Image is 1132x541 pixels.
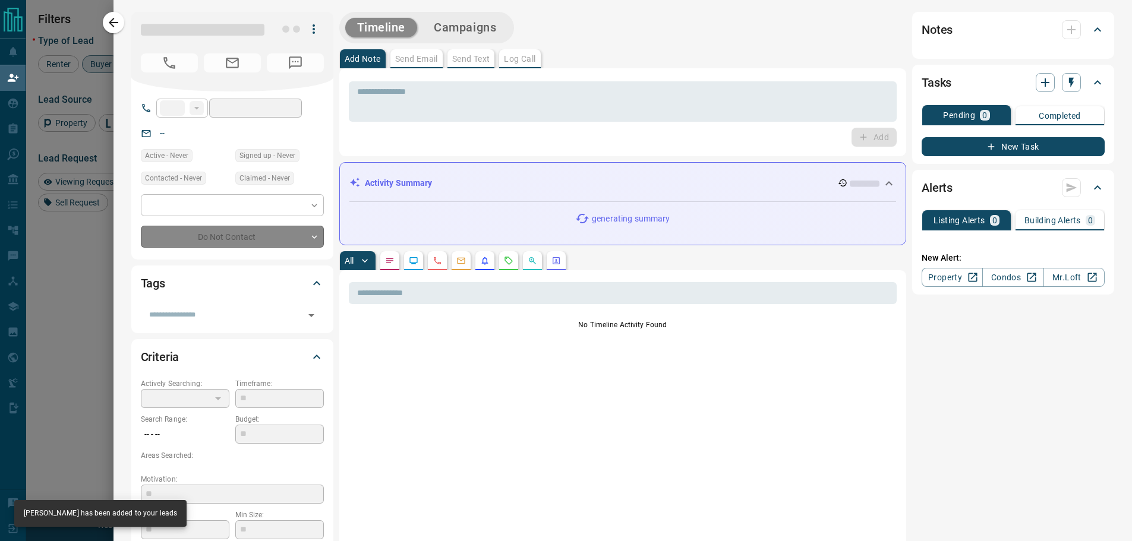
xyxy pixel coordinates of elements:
[239,150,295,162] span: Signed up - Never
[982,111,987,119] p: 0
[922,68,1105,97] div: Tasks
[385,256,395,265] svg: Notes
[141,347,179,366] h2: Criteria
[267,53,324,72] span: No Number
[934,216,985,224] p: Listing Alerts
[345,257,354,265] p: All
[345,55,381,63] p: Add Note
[409,256,418,265] svg: Lead Browsing Activity
[349,319,897,330] p: No Timeline Activity Found
[141,414,229,425] p: Search Range:
[528,256,537,265] svg: Opportunities
[235,510,324,520] p: Min Size:
[145,150,188,162] span: Active - Never
[24,504,177,523] div: [PERSON_NAME] has been added to your leads
[922,173,1105,202] div: Alerts
[141,226,324,248] div: Do Not Contact
[1088,216,1093,224] p: 0
[349,172,897,194] div: Activity Summary
[141,274,165,293] h2: Tags
[456,256,466,265] svg: Emails
[922,73,951,92] h2: Tasks
[592,213,670,225] p: generating summary
[1039,112,1081,120] p: Completed
[922,15,1105,44] div: Notes
[160,128,165,138] a: --
[345,18,418,37] button: Timeline
[365,177,433,189] p: Activity Summary
[141,425,229,444] p: -- - --
[551,256,561,265] svg: Agent Actions
[922,178,953,197] h2: Alerts
[992,216,997,224] p: 0
[239,172,290,184] span: Claimed - Never
[141,53,198,72] span: No Number
[922,252,1105,264] p: New Alert:
[480,256,490,265] svg: Listing Alerts
[922,268,983,287] a: Property
[145,172,202,184] span: Contacted - Never
[204,53,261,72] span: No Email
[422,18,508,37] button: Campaigns
[1043,268,1105,287] a: Mr.Loft
[141,269,324,298] div: Tags
[922,137,1105,156] button: New Task
[235,378,324,389] p: Timeframe:
[922,20,953,39] h2: Notes
[982,268,1043,287] a: Condos
[504,256,513,265] svg: Requests
[303,307,320,324] button: Open
[141,450,324,461] p: Areas Searched:
[1024,216,1081,224] p: Building Alerts
[235,414,324,425] p: Budget:
[433,256,442,265] svg: Calls
[141,343,324,371] div: Criteria
[943,111,975,119] p: Pending
[141,474,324,485] p: Motivation:
[141,378,229,389] p: Actively Searching:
